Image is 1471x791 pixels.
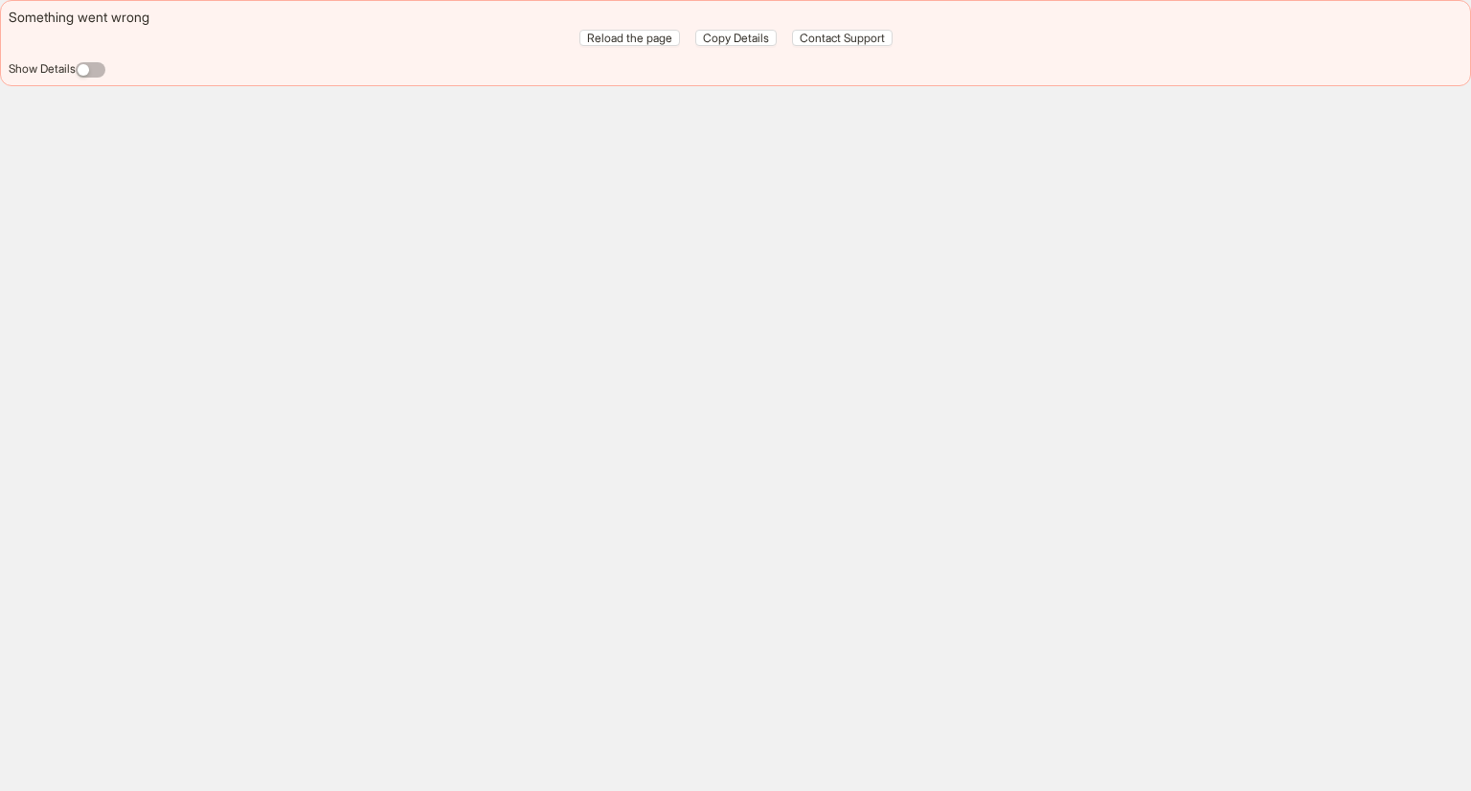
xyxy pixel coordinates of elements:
[695,30,777,46] button: Copy Details
[579,30,680,46] button: Reload the page
[9,61,76,76] label: Show Details
[792,30,893,46] button: Contact Support
[800,31,885,45] span: Contact Support
[703,31,769,45] span: Copy Details
[9,9,1462,26] div: Something went wrong
[587,31,672,45] span: Reload the page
